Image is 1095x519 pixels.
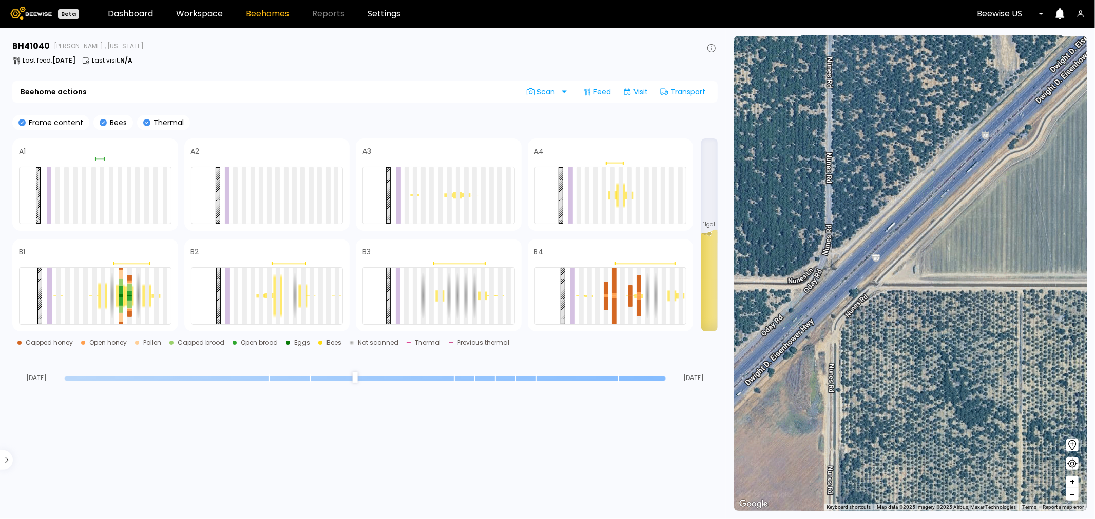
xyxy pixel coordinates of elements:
[737,497,771,511] img: Google
[1022,504,1036,510] a: Terms (opens in new tab)
[619,84,652,100] div: Visit
[150,119,184,126] p: Thermal
[176,10,223,18] a: Workspace
[656,84,709,100] div: Transport
[10,7,52,20] img: Beewise logo
[358,340,398,346] div: Not scanned
[737,497,771,511] a: Open this area in Google Maps (opens a new window)
[21,88,87,95] b: Beehome actions
[52,56,75,65] b: [DATE]
[534,148,544,155] h4: A4
[26,340,73,346] div: Capped honey
[23,57,75,64] p: Last feed :
[26,119,83,126] p: Frame content
[58,9,79,19] div: Beta
[362,248,371,255] h4: B3
[1066,476,1079,488] button: +
[120,56,132,65] b: N/A
[1069,475,1075,488] span: +
[19,148,26,155] h4: A1
[704,222,716,227] span: 11 gal
[241,340,278,346] div: Open brood
[368,10,400,18] a: Settings
[89,340,127,346] div: Open honey
[143,340,161,346] div: Pollen
[246,10,289,18] a: Beehomes
[1070,488,1075,501] span: –
[877,504,1016,510] span: Map data ©2025 Imagery ©2025 Airbus, Maxar Technologies
[191,148,200,155] h4: A2
[326,340,341,346] div: Bees
[1066,488,1079,501] button: –
[19,248,25,255] h4: B1
[92,57,132,64] p: Last visit :
[827,504,871,511] button: Keyboard shortcuts
[669,375,718,381] span: [DATE]
[54,43,144,49] span: [PERSON_NAME] , [US_STATE]
[362,148,371,155] h4: A3
[1043,504,1084,510] a: Report a map error
[312,10,344,18] span: Reports
[579,84,615,100] div: Feed
[178,340,224,346] div: Capped brood
[191,248,199,255] h4: B2
[457,340,509,346] div: Previous thermal
[527,88,559,96] span: Scan
[12,42,50,50] h3: BH 41040
[534,248,544,255] h4: B4
[108,10,153,18] a: Dashboard
[12,375,61,381] span: [DATE]
[107,119,127,126] p: Bees
[294,340,310,346] div: Eggs
[415,340,441,346] div: Thermal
